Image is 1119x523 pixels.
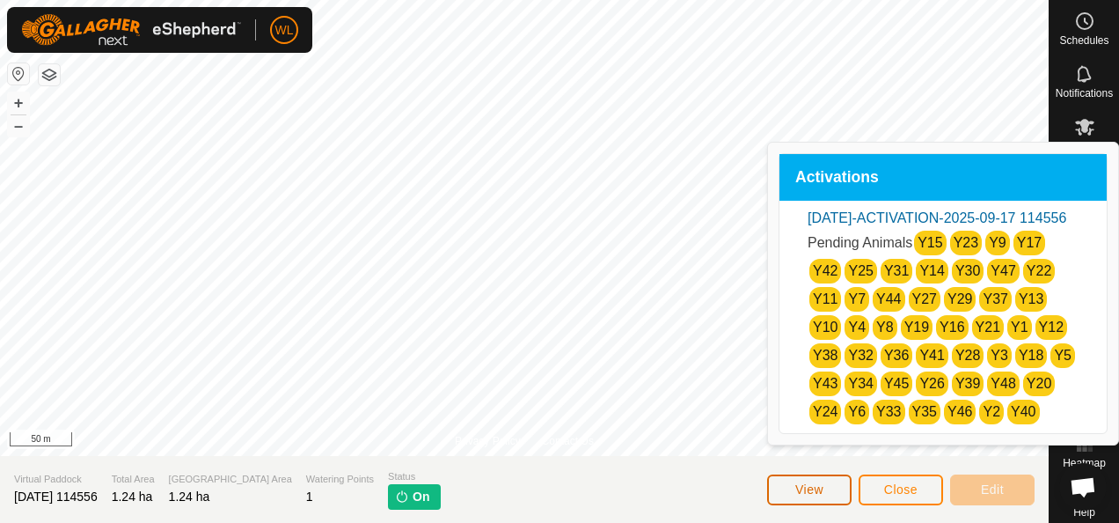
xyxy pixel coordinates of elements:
a: Y4 [848,320,866,335]
a: Privacy Policy [455,433,521,449]
button: Map Layers [39,64,60,85]
a: Y43 [813,376,837,391]
span: [DATE] 114556 [14,490,98,504]
span: 1.24 ha [169,490,210,504]
a: Y48 [991,376,1015,391]
a: Y39 [955,376,980,391]
a: Y12 [1039,320,1064,335]
a: Y17 [1017,235,1042,250]
span: Close [884,482,918,497]
a: Y33 [876,404,901,419]
a: Y38 [813,348,837,363]
a: Y25 [848,263,873,278]
a: Y9 [989,235,1006,250]
a: Y32 [848,348,873,363]
a: Y3 [991,348,1008,363]
span: Pending Animals [808,235,912,250]
a: Y6 [848,404,866,419]
img: Gallagher Logo [21,14,241,46]
a: Y14 [919,263,944,278]
button: – [8,115,29,136]
a: Y26 [919,376,944,391]
a: Y7 [848,291,866,306]
a: Y34 [848,376,873,391]
a: Y10 [813,320,837,335]
a: Y27 [912,291,937,306]
a: Y40 [1011,404,1035,419]
a: Y1 [1011,320,1028,335]
img: turn-on [395,490,409,504]
button: View [767,475,852,505]
a: Contact Us [542,433,594,449]
span: WL [275,21,294,40]
span: Schedules [1059,35,1108,46]
span: Help [1073,507,1095,518]
a: Y31 [884,263,909,278]
a: Y5 [1054,348,1071,363]
a: Y37 [983,291,1007,306]
button: + [8,92,29,114]
a: Y19 [904,320,929,335]
span: Edit [981,482,1004,497]
span: Activations [795,170,879,186]
a: Y46 [947,404,972,419]
span: View [795,482,823,497]
span: Heatmap [1063,458,1106,468]
button: Edit [950,475,1035,505]
a: Y30 [955,263,980,278]
a: Y41 [919,348,944,363]
a: Y20 [1027,376,1051,391]
a: Y8 [876,320,894,335]
a: Y44 [876,291,901,306]
span: Notifications [1056,88,1113,99]
a: Y35 [912,404,937,419]
button: Reset Map [8,63,29,85]
span: Status [388,469,440,484]
span: Virtual Paddock [14,472,98,487]
a: Y16 [940,320,964,335]
a: Y15 [918,235,942,250]
span: Watering Points [306,472,374,487]
a: Y21 [976,320,1000,335]
span: Total Area [112,472,155,487]
a: Y45 [884,376,909,391]
span: On [413,488,429,506]
div: Open chat [1059,463,1107,511]
button: Close [859,475,943,505]
a: Y22 [1027,263,1051,278]
a: Y2 [983,404,1000,419]
span: [GEOGRAPHIC_DATA] Area [169,472,292,487]
span: 1.24 ha [112,490,153,504]
a: [DATE]-ACTIVATION-2025-09-17 114556 [808,210,1066,225]
a: Y36 [884,348,909,363]
span: 1 [306,490,313,504]
a: Y29 [947,291,972,306]
a: Y28 [955,348,980,363]
a: Y42 [813,263,837,278]
a: Y47 [991,263,1015,278]
a: Y23 [954,235,978,250]
a: Y11 [813,291,837,306]
a: Y13 [1019,291,1043,306]
a: Y24 [813,404,837,419]
a: Y18 [1019,348,1043,363]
